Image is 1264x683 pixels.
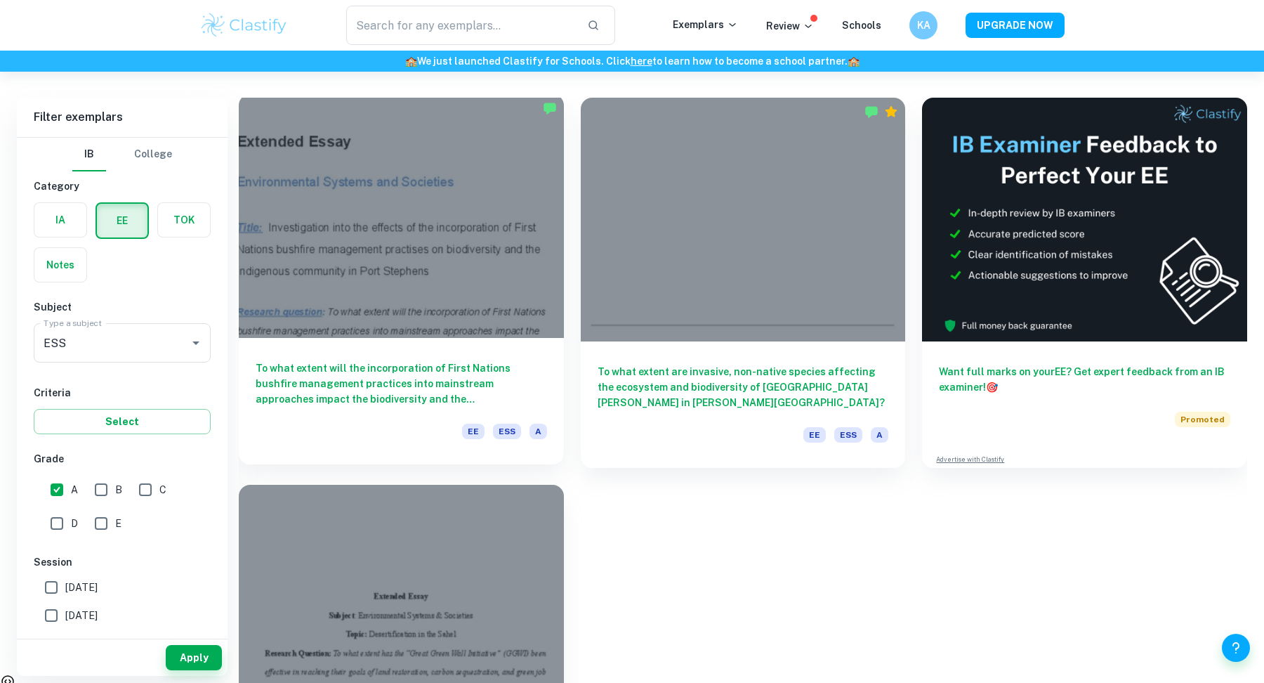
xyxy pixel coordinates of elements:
a: Advertise with Clastify [936,455,1004,464]
h6: We just launched Clastify for Schools. Click to learn how to become a school partner. [3,53,1261,69]
span: ESS [493,424,521,439]
h6: Session [34,554,211,570]
button: Apply [166,645,222,670]
label: Type a subject [44,317,102,329]
span: EE [803,427,826,443]
span: [DATE] [65,580,98,595]
a: here [631,56,652,67]
button: KA [909,11,937,39]
input: Search for any exemplars... [346,6,576,45]
button: Notes [34,248,86,282]
span: [DATE] [65,608,98,623]
a: To what extent are invasive, non-native species affecting the ecosystem and biodiversity of [GEOG... [581,98,906,468]
p: Exemplars [673,17,738,32]
a: Schools [842,20,881,31]
button: IB [72,138,106,171]
span: 🎯 [986,382,998,393]
button: Select [34,409,211,434]
span: 🏫 [848,56,860,67]
button: Open [186,333,206,353]
p: Review [766,18,814,34]
img: Thumbnail [922,98,1247,341]
span: A [529,424,547,439]
h6: KA [916,18,932,33]
a: Want full marks on yourEE? Get expert feedback from an IB examiner!PromotedAdvertise with Clastify [922,98,1247,468]
h6: Category [34,178,211,194]
button: College [134,138,172,171]
img: Marked [864,105,878,119]
h6: To what extent will the incorporation of First Nations bushfire management practices into mainstr... [256,360,547,407]
h6: Subject [34,299,211,315]
h6: To what extent are invasive, non-native species affecting the ecosystem and biodiversity of [GEOG... [598,364,889,410]
h6: Want full marks on your EE ? Get expert feedback from an IB examiner! [939,364,1230,395]
span: A [871,427,888,443]
span: ESS [834,427,862,443]
span: D [71,516,78,531]
span: A [71,482,78,497]
a: To what extent will the incorporation of First Nations bushfire management practices into mainstr... [239,98,564,468]
h6: Grade [34,451,211,467]
span: 🏫 [405,56,417,67]
button: TOK [158,203,210,237]
span: Promoted [1175,412,1230,427]
img: Marked [543,101,557,115]
button: Help and Feedback [1222,634,1250,662]
button: UPGRADE NOW [966,13,1065,38]
img: Clastify logo [199,11,289,39]
button: EE [97,204,147,238]
h6: Filter exemplars [17,98,228,137]
span: E [115,516,121,531]
div: Premium [884,105,898,119]
button: IA [34,203,86,237]
span: EE [462,424,485,439]
div: Filter type choice [72,138,172,171]
h6: Criteria [34,385,211,401]
span: B [115,482,122,497]
span: C [159,482,166,497]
